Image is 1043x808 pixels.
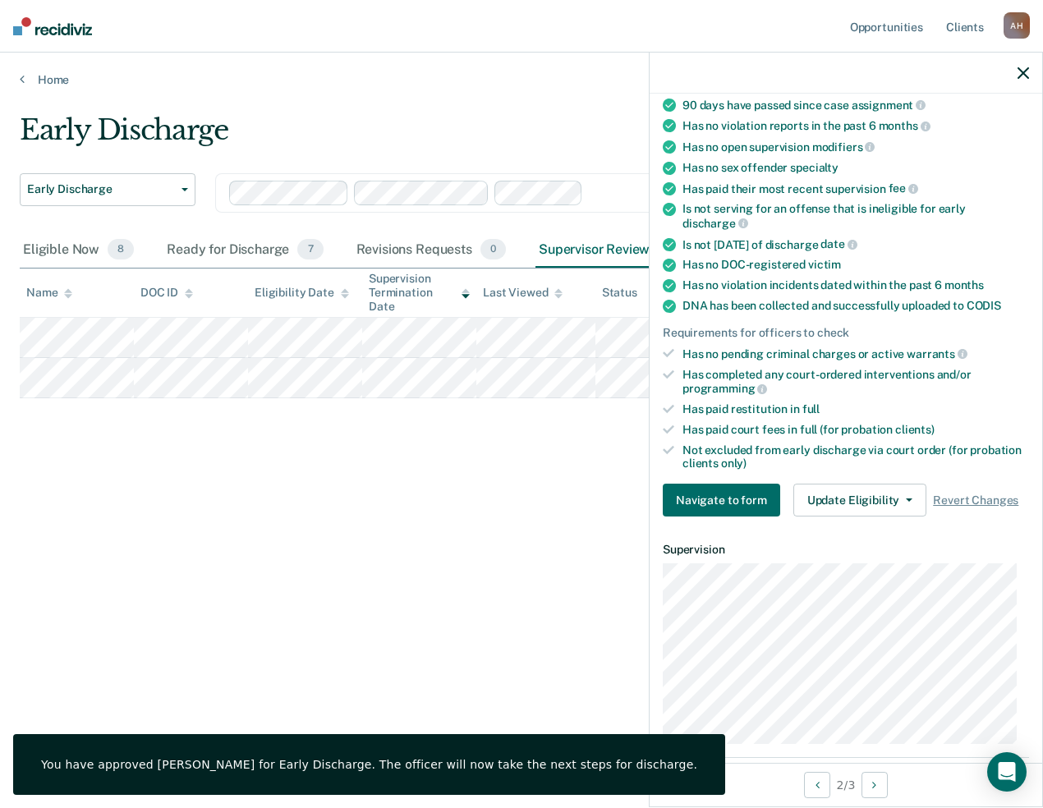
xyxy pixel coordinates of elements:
[602,286,637,300] div: Status
[682,98,1029,112] div: 90 days have passed since case
[907,347,967,360] span: warrants
[682,258,1029,272] div: Has no DOC-registered
[663,484,787,516] a: Navigate to form link
[140,286,193,300] div: DOC ID
[682,299,1029,313] div: DNA has been collected and successfully uploaded to
[163,232,326,269] div: Ready for Discharge
[804,772,830,798] button: Previous Opportunity
[682,217,748,230] span: discharge
[682,140,1029,154] div: Has no open supervision
[20,232,137,269] div: Eligible Now
[682,278,1029,292] div: Has no violation incidents dated within the past 6
[682,161,1029,175] div: Has no sex offender
[682,237,1029,252] div: Is not [DATE] of discharge
[682,202,1029,230] div: Is not serving for an offense that is ineligible for early
[790,161,839,174] span: specialty
[41,757,697,772] div: You have approved [PERSON_NAME] for Early Discharge. The officer will now take the next steps for...
[793,484,926,516] button: Update Eligibility
[27,182,175,196] span: Early Discharge
[682,382,767,395] span: programming
[20,113,958,160] div: Early Discharge
[682,423,1029,437] div: Has paid court fees in full (for probation
[987,752,1027,792] div: Open Intercom Messenger
[1004,12,1030,39] div: A H
[369,272,470,313] div: Supervision Termination Date
[13,17,92,35] img: Recidiviz
[967,299,1001,312] span: CODIS
[297,239,323,260] span: 7
[480,239,506,260] span: 0
[879,119,930,132] span: months
[26,286,72,300] div: Name
[255,286,349,300] div: Eligibility Date
[944,278,984,292] span: months
[663,543,1029,557] dt: Supervision
[682,443,1029,471] div: Not excluded from early discharge via court order (for probation clients
[820,237,857,250] span: date
[535,232,687,269] div: Supervisor Review
[812,140,875,154] span: modifiers
[353,232,509,269] div: Revisions Requests
[682,118,1029,133] div: Has no violation reports in the past 6
[663,326,1029,340] div: Requirements for officers to check
[682,368,1029,396] div: Has completed any court-ordered interventions and/or
[483,286,563,300] div: Last Viewed
[802,402,820,415] span: full
[650,763,1042,806] div: 2 / 3
[682,347,1029,361] div: Has no pending criminal charges or active
[852,99,926,112] span: assignment
[20,72,1023,87] a: Home
[933,494,1018,507] span: Revert Changes
[682,181,1029,196] div: Has paid their most recent supervision
[682,402,1029,416] div: Has paid restitution in
[721,457,747,470] span: only)
[663,484,780,516] button: Navigate to form
[895,423,935,436] span: clients)
[862,772,888,798] button: Next Opportunity
[889,181,918,195] span: fee
[108,239,134,260] span: 8
[808,258,841,271] span: victim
